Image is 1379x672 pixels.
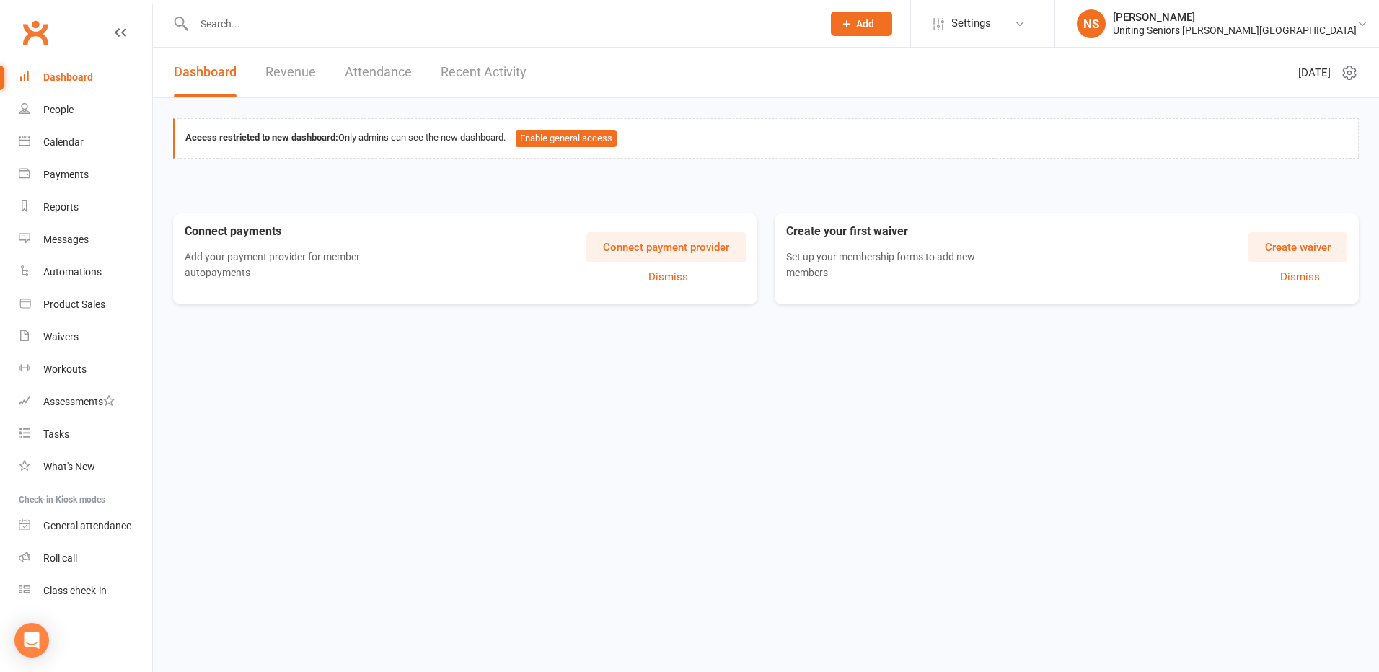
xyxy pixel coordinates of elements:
[831,12,892,36] button: Add
[516,130,617,147] button: Enable general access
[185,130,1347,147] div: Only admins can see the new dashboard.
[43,520,131,531] div: General attendance
[43,331,79,342] div: Waivers
[265,48,316,97] a: Revenue
[43,428,69,440] div: Tasks
[19,386,152,418] a: Assessments
[19,94,152,126] a: People
[19,542,152,575] a: Roll call
[441,48,527,97] a: Recent Activity
[1113,24,1357,37] div: Uniting Seniors [PERSON_NAME][GEOGRAPHIC_DATA]
[1248,232,1347,262] button: Create waiver
[1077,9,1106,38] div: NS
[856,18,874,30] span: Add
[19,224,152,256] a: Messages
[19,575,152,607] a: Class kiosk mode
[43,552,77,564] div: Roll call
[185,225,428,238] h3: Connect payments
[19,510,152,542] a: General attendance kiosk mode
[1252,268,1347,286] button: Dismiss
[43,71,93,83] div: Dashboard
[43,396,115,407] div: Assessments
[43,461,95,472] div: What's New
[43,104,74,115] div: People
[786,225,1019,238] h3: Create your first waiver
[17,14,53,50] a: Clubworx
[19,321,152,353] a: Waivers
[174,48,237,97] a: Dashboard
[43,136,84,148] div: Calendar
[185,132,338,143] strong: Access restricted to new dashboard:
[19,288,152,321] a: Product Sales
[19,191,152,224] a: Reports
[19,451,152,483] a: What's New
[43,201,79,213] div: Reports
[43,266,102,278] div: Automations
[786,249,996,281] p: Set up your membership forms to add new members
[43,169,89,180] div: Payments
[43,234,89,245] div: Messages
[19,159,152,191] a: Payments
[43,363,87,375] div: Workouts
[586,232,746,262] button: Connect payment provider
[19,353,152,386] a: Workouts
[19,61,152,94] a: Dashboard
[185,249,403,281] p: Add your payment provider for member autopayments
[43,585,107,596] div: Class check-in
[19,256,152,288] a: Automations
[1298,64,1331,81] span: [DATE]
[19,126,152,159] a: Calendar
[1113,11,1357,24] div: [PERSON_NAME]
[951,7,991,40] span: Settings
[19,418,152,451] a: Tasks
[43,299,105,310] div: Product Sales
[14,623,49,658] div: Open Intercom Messenger
[590,268,746,286] button: Dismiss
[345,48,412,97] a: Attendance
[190,14,812,34] input: Search...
